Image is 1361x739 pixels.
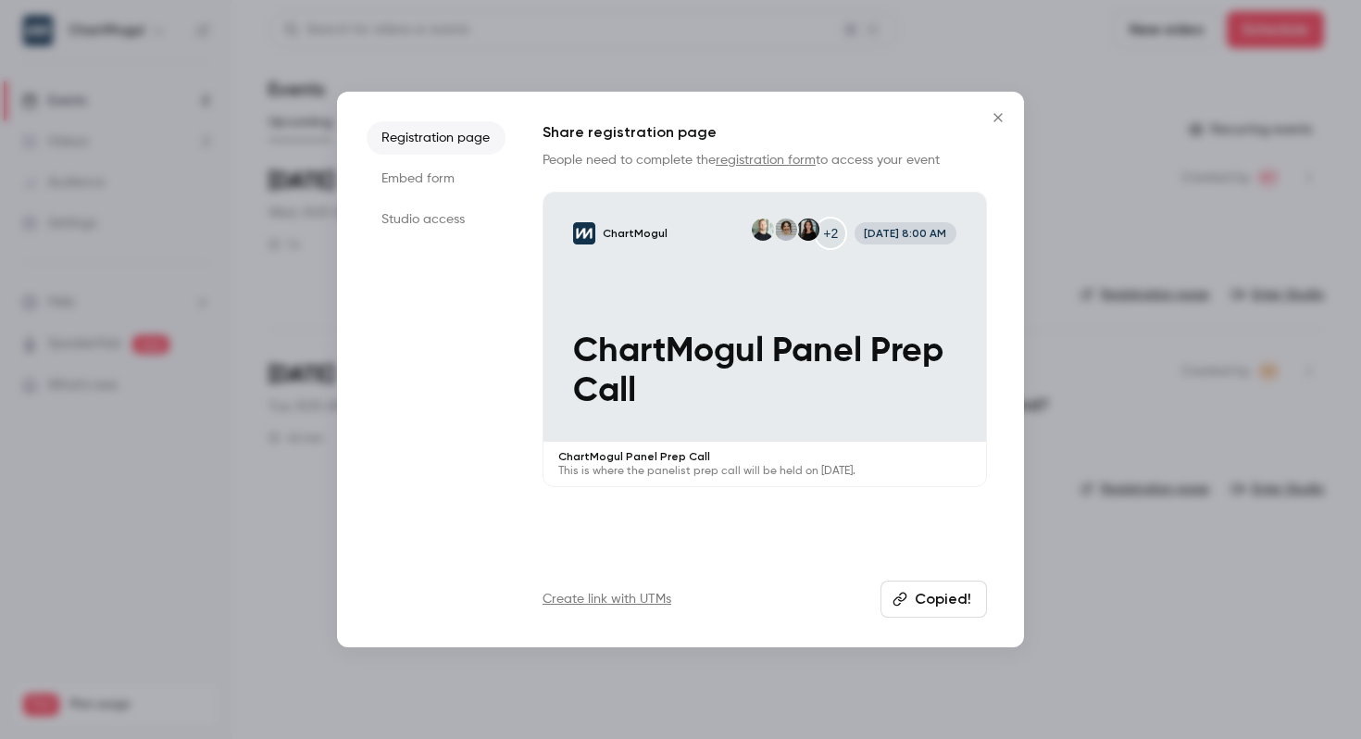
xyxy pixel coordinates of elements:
[814,217,847,250] div: +2
[880,581,987,618] button: Copied!
[797,219,819,241] img: Nicole Wojno Smith
[558,464,971,479] p: This is where the panelist prep call will be held on [DATE].
[367,162,506,195] li: Embed form
[367,121,506,155] li: Registration page
[543,590,671,608] a: Create link with UTMs
[367,203,506,236] li: Studio access
[573,222,595,244] img: ChartMogul Panel Prep Call
[543,121,987,144] h1: Share registration page
[752,219,774,241] img: Chris Cunningham
[543,192,987,487] a: ChartMogul Panel Prep CallChartMogul+2Nicole Wojno SmithMegan TennantChris Cunningham[DATE] 8:00 ...
[558,449,971,464] p: ChartMogul Panel Prep Call
[603,226,668,241] p: ChartMogul
[573,332,956,412] p: ChartMogul Panel Prep Call
[980,99,1017,136] button: Close
[716,154,816,167] a: registration form
[775,219,797,241] img: Megan Tennant
[855,222,956,244] span: [DATE] 8:00 AM
[543,151,987,169] p: People need to complete the to access your event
